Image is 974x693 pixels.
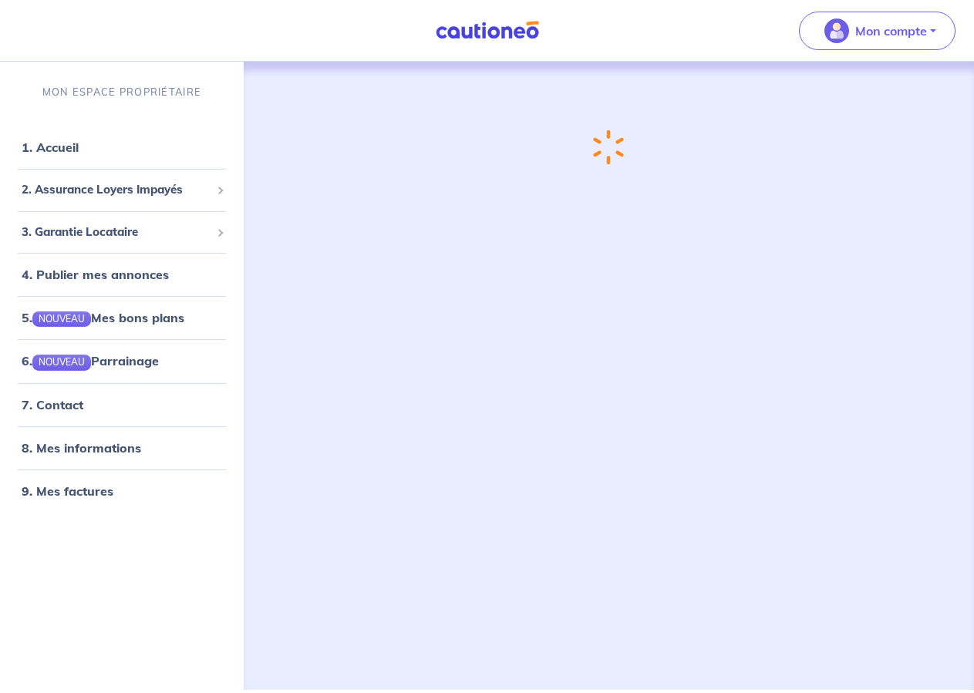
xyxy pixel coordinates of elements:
[22,224,211,241] span: 3. Garantie Locataire
[6,132,238,163] div: 1. Accueil
[6,475,238,506] div: 9. Mes factures
[6,345,238,376] div: 6.NOUVEAUParrainage
[22,267,169,282] a: 4. Publier mes annonces
[6,432,238,463] div: 8. Mes informations
[799,12,955,50] button: illu_account_valid_menu.svgMon compte
[22,181,211,199] span: 2. Assurance Loyers Impayés
[6,302,238,333] div: 5.NOUVEAUMes bons plans
[42,85,201,99] p: MON ESPACE PROPRIÉTAIRE
[22,353,159,368] a: 6.NOUVEAUParrainage
[22,483,113,498] a: 9. Mes factures
[22,439,141,455] a: 8. Mes informations
[22,396,83,412] a: 7. Contact
[593,130,624,165] img: loading-spinner
[430,21,545,40] img: Cautioneo
[6,175,238,205] div: 2. Assurance Loyers Impayés
[6,389,238,419] div: 7. Contact
[22,310,184,325] a: 5.NOUVEAUMes bons plans
[855,22,927,40] p: Mon compte
[6,217,238,247] div: 3. Garantie Locataire
[824,19,849,43] img: illu_account_valid_menu.svg
[22,140,79,155] a: 1. Accueil
[6,259,238,290] div: 4. Publier mes annonces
